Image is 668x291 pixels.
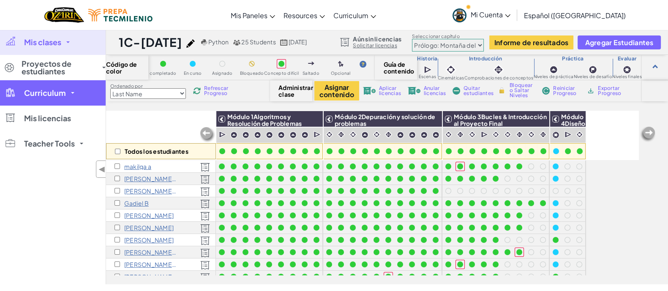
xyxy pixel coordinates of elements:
[278,131,285,139] img: IconPracticeLevel.svg
[432,131,439,139] img: IconPracticeLevel.svg
[575,131,583,139] img: IconCinematic.svg
[208,38,229,46] span: Python
[200,224,210,233] img: Licensed
[289,131,297,139] img: IconPracticeLevel.svg
[418,74,436,79] span: Escenas
[454,113,547,127] span: Módulo 3Bucles & Introducción al Proyecto Final
[124,175,177,182] p: Hector Becerra A
[424,65,433,74] img: IconCutscene.svg
[24,114,71,122] span: Mis licencias
[124,237,174,243] p: Nicole Landey C
[284,11,317,20] span: Resources
[279,4,329,27] a: Resources
[242,131,249,139] img: IconPracticeLevel.svg
[464,76,533,80] span: Comprobaciones de conceptos
[150,71,176,76] span: completado
[360,61,366,68] img: IconHint.svg
[186,39,195,48] img: iconPencil.svg
[589,65,597,74] img: IconChallengeLevel.svg
[212,71,233,76] span: Asignado
[200,175,210,184] img: Licensed
[264,71,299,76] span: Concepto difícil
[199,126,216,143] img: Arrow_Left_Inactive.png
[233,39,240,46] img: MultipleUsers.png
[44,6,84,24] img: Home
[200,163,210,172] img: Licensed
[329,4,380,27] a: Curriculum
[303,71,319,76] span: Saltado
[110,83,186,90] label: Ordenado por
[587,87,594,95] img: IconArchive.svg
[574,74,612,79] span: Niveles de desafío
[331,71,351,76] span: Opcional
[444,131,453,139] img: IconCinematic.svg
[200,248,210,258] img: Licensed
[200,212,210,221] img: Licensed
[453,87,460,95] img: IconRemoveStudents.svg
[204,86,230,96] span: Refrescar Progreso
[226,4,279,27] a: Mis Paneles
[552,131,559,139] img: IconCapstoneLevel.svg
[289,38,307,46] span: [DATE]
[106,61,148,74] span: Código de color
[408,87,420,95] img: IconLicenseRevoke.svg
[493,64,504,76] img: IconInteractive.svg
[524,11,626,20] span: Español ([GEOGRAPHIC_DATA])
[184,71,202,76] span: En curso
[453,8,466,22] img: avatar
[510,83,534,98] span: Bloquear o Saltar Niveles
[578,35,660,49] button: Agregar Estudiantes
[612,74,641,79] span: Niveles finales
[420,131,428,139] img: IconPracticeLevel.svg
[353,35,401,42] span: Aún sin licencias
[598,86,624,96] span: Exportar Progreso
[200,236,210,245] img: Licensed
[533,55,612,62] h3: Práctica
[338,61,344,68] img: IconOptionalLevel.svg
[445,64,457,76] img: IconCinematic.svg
[539,131,547,139] img: IconInteractive.svg
[200,187,210,196] img: Licensed
[438,55,534,62] h3: Introducción
[325,131,333,139] img: IconCinematic.svg
[241,38,276,46] span: 25 Students
[448,2,515,28] a: Mi Cuenta
[409,131,416,139] img: IconPracticeLevel.svg
[24,140,75,147] span: Teacher Tools
[481,131,489,139] img: IconCutscene.svg
[337,131,345,139] img: IconInteractive.svg
[124,224,174,231] p: Maria Jose Rodríguez C
[353,42,401,49] a: Solicitar licencias
[124,261,177,268] p: Fátima Tovar F
[333,11,368,20] span: Curriculum
[585,39,653,46] span: Agregar Estudiantes
[438,76,464,80] span: Cinemáticas
[456,131,464,139] img: IconInteractive.svg
[231,11,267,20] span: Mis Paneles
[349,131,357,139] img: IconCinematic.svg
[527,131,535,139] img: IconCinematic.svg
[280,39,288,46] img: calendar.svg
[193,87,201,95] img: IconReload.svg
[124,249,177,256] p: Arantza Ibarra F
[200,261,210,270] img: Licensed
[124,273,177,280] p: alfredo dominguez g
[379,86,401,96] span: Aplicar licencias
[542,87,550,95] img: IconReset.svg
[373,131,381,139] img: IconCinematic.svg
[335,113,435,127] span: Módulo 2Depuración y solución de problemas
[520,4,630,27] a: Español ([GEOGRAPHIC_DATA])
[125,148,188,155] p: Todos los estudiantes
[314,81,359,101] button: Asignar contenido
[564,131,573,139] img: IconCutscene.svg
[254,131,261,139] img: IconPracticeLevel.svg
[230,131,237,139] img: IconPracticeLevel.svg
[119,34,182,50] h1: 1C-[DATE]
[227,113,302,127] span: Módulo 1Algoritmos y Resolución de Problemas
[397,131,404,139] img: IconPracticeLevel.svg
[200,273,210,282] img: Licensed
[497,87,506,94] img: IconLock.svg
[44,6,84,24] a: Ozaria by CodeCombat logo
[412,33,484,40] label: Seleccionar capítulo
[219,131,227,139] img: IconCutscene.svg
